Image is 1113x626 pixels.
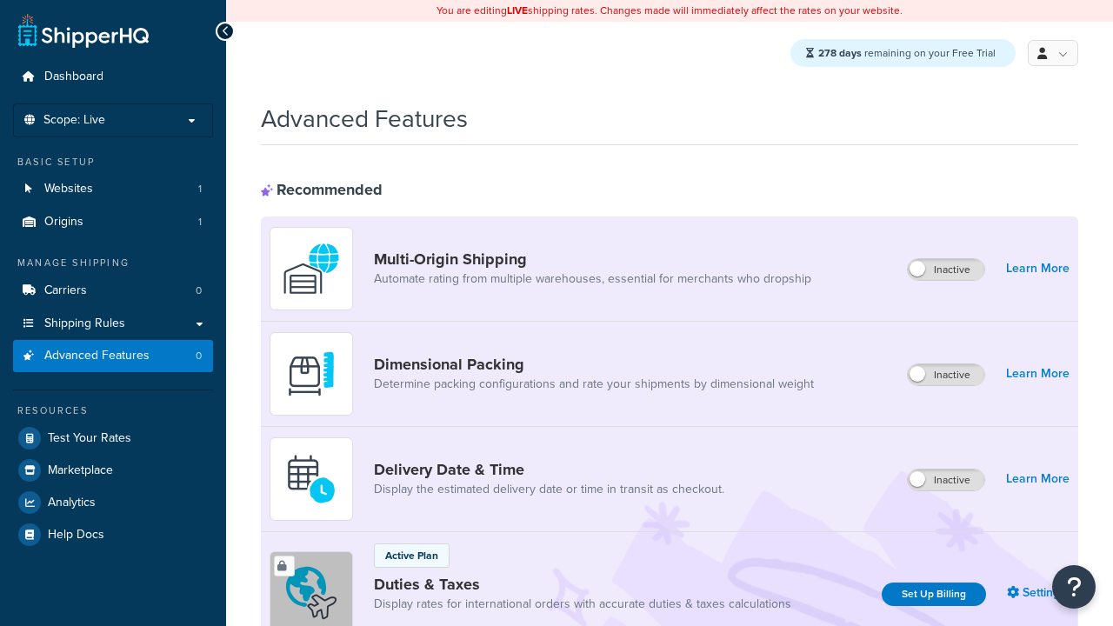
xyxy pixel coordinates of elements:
label: Inactive [908,469,984,490]
a: Dimensional Packing [374,355,814,374]
span: Shipping Rules [44,316,125,331]
a: Display rates for international orders with accurate duties & taxes calculations [374,596,791,613]
a: Marketplace [13,455,213,486]
b: LIVE [507,3,528,18]
span: Scope: Live [43,113,105,128]
h1: Advanced Features [261,102,468,136]
li: Carriers [13,275,213,307]
div: Basic Setup [13,155,213,170]
a: Advanced Features0 [13,340,213,372]
span: Origins [44,215,83,230]
a: Automate rating from multiple warehouses, essential for merchants who dropship [374,270,811,288]
span: 0 [196,349,202,363]
img: DTVBYsAAAAAASUVORK5CYII= [281,343,342,404]
span: Test Your Rates [48,431,131,446]
strong: 278 days [818,45,862,61]
div: Manage Shipping [13,256,213,270]
a: Learn More [1006,467,1070,491]
div: Recommended [261,180,383,199]
span: Advanced Features [44,349,150,363]
a: Help Docs [13,519,213,550]
span: 0 [196,283,202,298]
a: Determine packing configurations and rate your shipments by dimensional weight [374,376,814,393]
span: 1 [198,182,202,196]
span: Help Docs [48,528,104,543]
span: Marketplace [48,463,113,478]
span: Carriers [44,283,87,298]
span: Websites [44,182,93,196]
img: gfkeb5ejjkALwAAAABJRU5ErkJggg== [281,449,342,509]
div: Resources [13,403,213,418]
label: Inactive [908,364,984,385]
span: remaining on your Free Trial [818,45,996,61]
li: Websites [13,173,213,205]
a: Shipping Rules [13,308,213,340]
a: Dashboard [13,61,213,93]
li: Advanced Features [13,340,213,372]
a: Delivery Date & Time [374,460,724,479]
a: Multi-Origin Shipping [374,250,811,269]
a: Origins1 [13,206,213,238]
a: Display the estimated delivery date or time in transit as checkout. [374,481,724,498]
a: Settings [1007,581,1070,605]
a: Test Your Rates [13,423,213,454]
a: Websites1 [13,173,213,205]
a: Learn More [1006,362,1070,386]
span: Analytics [48,496,96,510]
img: WatD5o0RtDAAAAAElFTkSuQmCC [281,238,342,299]
a: Duties & Taxes [374,575,791,594]
a: Learn More [1006,256,1070,281]
p: Active Plan [385,548,438,563]
li: Origins [13,206,213,238]
a: Analytics [13,487,213,518]
span: 1 [198,215,202,230]
button: Open Resource Center [1052,565,1096,609]
a: Carriers0 [13,275,213,307]
a: Set Up Billing [882,583,986,606]
span: Dashboard [44,70,103,84]
label: Inactive [908,259,984,280]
